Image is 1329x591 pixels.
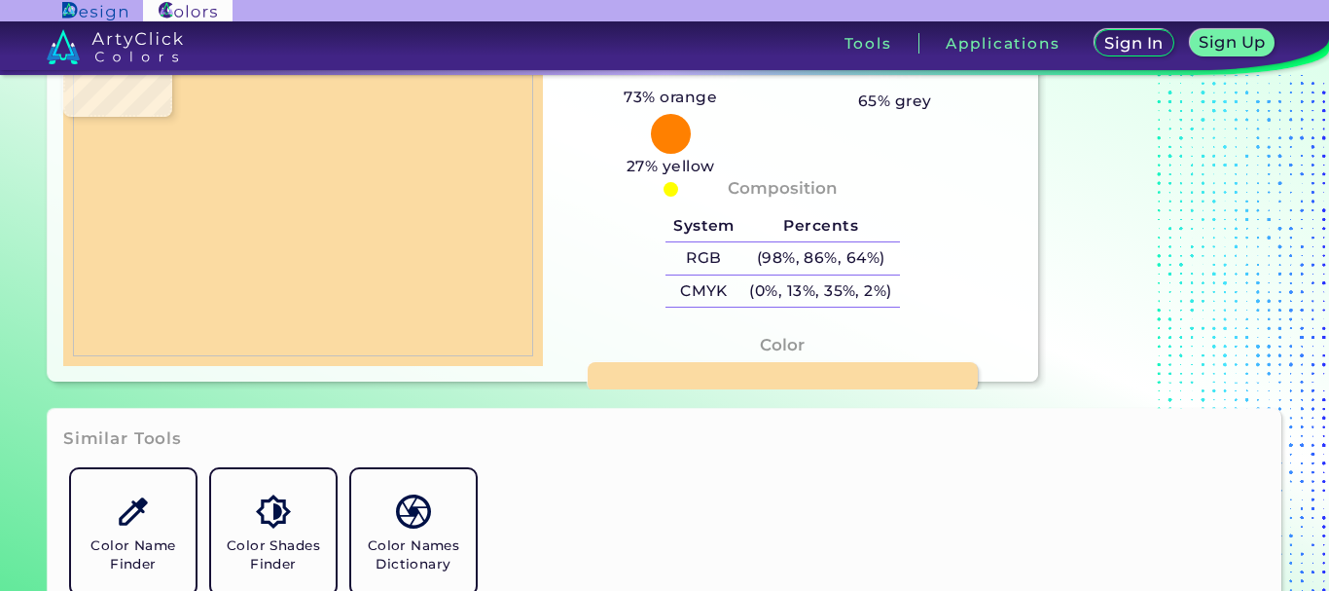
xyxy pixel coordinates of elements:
h5: (98%, 86%, 64%) [742,242,900,275]
a: Sign In [1098,31,1170,56]
h3: Applications [946,36,1060,51]
h4: Color [760,331,805,359]
h4: Composition [728,174,838,203]
h5: Color Shades Finder [219,536,328,573]
h5: Sign In [1107,36,1161,51]
h3: Tools [844,36,892,51]
h5: System [665,209,741,241]
h5: Color Name Finder [79,536,188,573]
h5: 65% grey [858,89,932,114]
h5: CMYK [665,276,741,308]
h5: RGB [665,242,741,275]
h5: 73% orange [617,85,725,110]
h5: (0%, 13%, 35%, 2%) [742,276,900,308]
img: icon_color_name_finder.svg [116,495,150,529]
img: 28aa8412-0f6f-4f20-b4e1-569ef95f7799 [73,18,533,356]
h5: Sign Up [1202,35,1262,50]
h5: Percents [742,209,900,241]
img: ArtyClick Design logo [62,2,127,20]
h5: Color Names Dictionary [359,536,468,573]
img: icon_color_names_dictionary.svg [396,495,430,529]
a: Sign Up [1193,31,1271,56]
img: icon_color_shades.svg [256,495,290,529]
img: logo_artyclick_colors_white.svg [47,29,184,64]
